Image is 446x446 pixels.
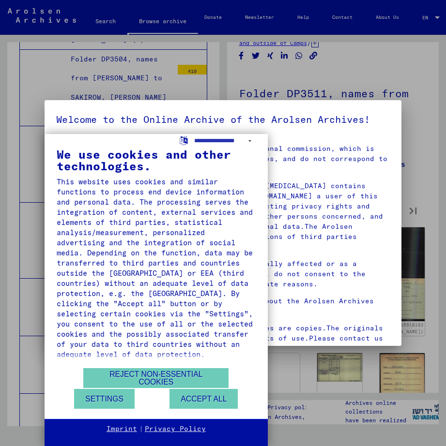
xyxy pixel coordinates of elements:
[83,368,229,388] button: Reject non-essential cookies
[145,424,206,434] a: Privacy Policy
[57,177,256,359] div: This website uses cookies and similar functions to process end device information and personal da...
[107,424,137,434] a: Imprint
[74,389,135,409] button: Settings
[57,149,256,172] div: We use cookies and other technologies.
[169,389,238,409] button: Accept all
